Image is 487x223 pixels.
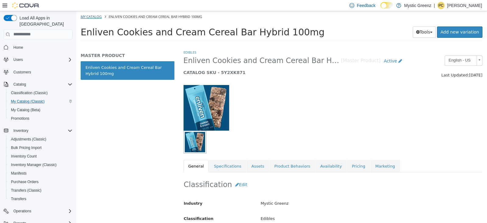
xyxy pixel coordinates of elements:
span: Transfers (Classic) [9,187,72,194]
img: 150 [107,74,153,119]
a: Marketing [294,149,324,161]
span: Industry [108,190,127,194]
span: My Catalog (Beta) [11,108,40,112]
div: Edibles [180,202,411,213]
button: Catalog [11,81,28,88]
span: My Catalog (Beta) [9,106,72,114]
button: Tools [337,15,360,27]
a: Transfers [9,195,29,203]
span: Active [308,47,321,52]
span: Promotions [9,115,72,122]
a: Assets [170,149,193,161]
button: Promotions [6,114,75,123]
p: Mystic Greenz [404,2,431,9]
div: Phillip Coleman [437,2,445,9]
a: Active [304,44,329,55]
span: Transfers (Classic) [11,188,41,193]
button: Customers [1,68,75,76]
span: Customers [13,70,31,75]
a: English - US [369,44,406,55]
span: My Catalog (Classic) [9,98,72,105]
a: General [107,149,133,161]
a: Bulk Pricing Import [9,144,44,151]
span: Promotions [11,116,30,121]
a: Specifications [133,149,170,161]
span: Enliven Cookies and Cream Cereal Bar Hybrid 100mg [5,16,248,26]
button: Operations [1,207,75,215]
img: Cova [12,2,40,9]
span: Manifests [9,170,72,177]
button: Home [1,43,75,52]
span: PC [439,2,444,9]
button: Classification (Classic) [6,89,75,97]
span: My Catalog (Classic) [11,99,45,104]
h5: MASTER PRODUCT [5,41,98,47]
a: Promotions [9,115,32,122]
button: Users [11,56,25,63]
span: Users [13,57,23,62]
span: Bulk Pricing Import [11,145,42,150]
span: Classification (Classic) [9,89,72,97]
button: Inventory [1,126,75,135]
span: Catalog [13,82,26,87]
a: Home [11,44,26,51]
button: Inventory [11,127,31,134]
button: Adjustments (Classic) [6,135,75,143]
a: Pricing [271,149,294,161]
span: Enliven Cookies and Cream Cereal Bar Hybrid 100mg [107,45,265,54]
a: Inventory Manager (Classic) [9,161,59,168]
h5: CATALOG SKU - 5Y2XK871 [107,58,329,64]
span: Operations [11,207,72,215]
span: Manifests [11,171,26,176]
a: Purchase Orders [9,178,41,186]
button: Catalog [1,80,75,89]
button: Inventory Manager (Classic) [6,161,75,169]
span: Load All Apps in [GEOGRAPHIC_DATA] [17,15,72,27]
small: [Master Product] [265,47,305,52]
a: Add new variation [361,15,406,27]
a: Classification (Classic) [9,89,50,97]
h2: Classification [108,168,406,179]
a: Inventory Count [9,153,39,160]
span: Adjustments (Classic) [11,137,46,142]
span: Operations [13,209,31,214]
button: Users [1,55,75,64]
span: English - US [369,44,398,54]
a: Availability [239,149,271,161]
a: Customers [11,69,33,76]
span: Catalog [11,81,72,88]
div: Mystic Greenz [180,187,411,198]
span: Users [11,56,72,63]
button: Transfers (Classic) [6,186,75,195]
span: Inventory Manager (Classic) [11,162,57,167]
span: Inventory [11,127,72,134]
a: My Catalog [5,3,26,8]
a: Transfers (Classic) [9,187,44,194]
span: Adjustments (Classic) [9,136,72,143]
span: Enliven Cookies and Cream Cereal Bar Hybrid 100mg [33,3,126,8]
span: Home [11,44,72,51]
button: My Catalog (Classic) [6,97,75,106]
span: Home [13,45,23,50]
button: Operations [11,207,34,215]
span: Purchase Orders [9,178,72,186]
a: Adjustments (Classic) [9,136,49,143]
button: Purchase Orders [6,178,75,186]
span: Inventory Count [9,153,72,160]
a: Edibles [107,39,120,43]
span: [DATE] [393,62,406,66]
a: Product Behaviors [193,149,239,161]
span: Classification [108,205,138,210]
button: Bulk Pricing Import [6,143,75,152]
p: [PERSON_NAME] [447,2,482,9]
button: Inventory Count [6,152,75,161]
span: Feedback [357,2,375,9]
button: Transfers [6,195,75,203]
a: Enliven Cookies and Cream Cereal Bar Hybrid 100mg [5,50,98,69]
span: Transfers [11,196,26,201]
input: Dark Mode [380,2,393,9]
span: Inventory [13,128,28,133]
button: Manifests [6,169,75,178]
span: Purchase Orders [11,179,39,184]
